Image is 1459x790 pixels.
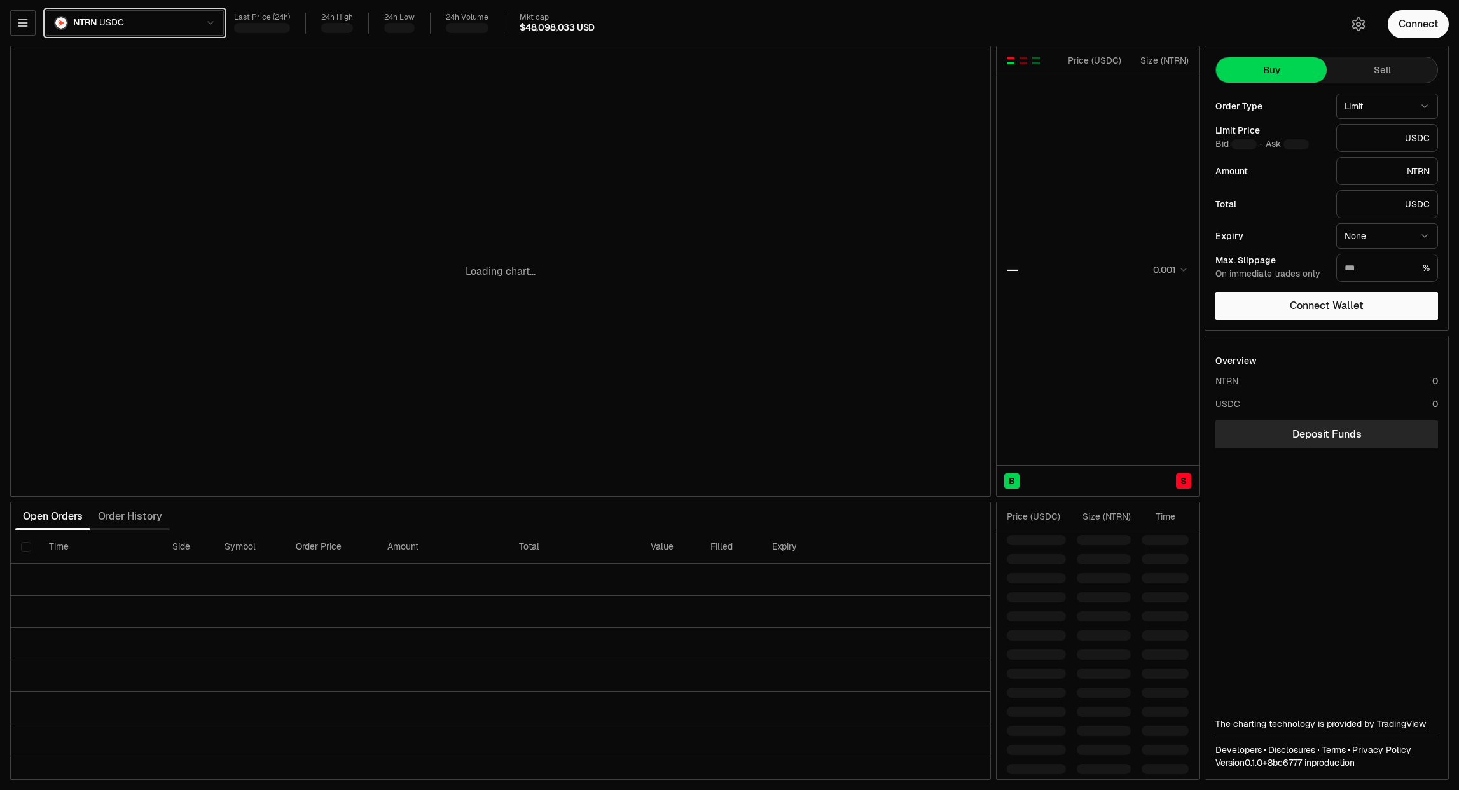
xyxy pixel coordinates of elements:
span: USDC [99,17,123,29]
button: Select all [21,542,31,552]
button: Buy [1216,57,1327,83]
div: % [1336,254,1438,282]
div: Last Price (24h) [234,13,290,22]
div: $48,098,033 USD [520,22,595,34]
div: Total [1215,200,1326,209]
div: The charting technology is provided by [1215,717,1438,730]
div: 24h Low [384,13,415,22]
span: S [1180,475,1187,487]
div: Size ( NTRN ) [1132,54,1189,67]
div: Max. Slippage [1215,256,1326,265]
div: Amount [1215,167,1326,176]
div: Order Type [1215,102,1326,111]
span: B [1009,475,1015,487]
button: Show Sell Orders Only [1018,55,1028,66]
a: Terms [1322,744,1346,756]
th: Total [509,530,640,564]
div: Mkt cap [520,13,595,22]
button: Sell [1327,57,1437,83]
div: On immediate trades only [1215,268,1326,280]
th: Amount [377,530,509,564]
th: Order Price [286,530,377,564]
div: 0 [1432,375,1438,387]
div: USDC [1215,398,1240,410]
div: Expiry [1215,232,1326,240]
div: USDC [1336,124,1438,152]
div: Price ( USDC ) [1007,510,1066,523]
span: Bid - [1215,139,1263,150]
button: Connect Wallet [1215,292,1438,320]
th: Symbol [214,530,286,564]
a: Developers [1215,744,1262,756]
th: Expiry [762,530,880,564]
button: Connect [1388,10,1449,38]
th: Value [640,530,700,564]
div: Limit Price [1215,126,1326,135]
a: Disclosures [1268,744,1315,756]
div: 24h Volume [446,13,488,22]
span: 8bc6777f99c98f22da44c5b371253655afb6b4da [1268,757,1302,768]
button: None [1336,223,1438,249]
a: Deposit Funds [1215,420,1438,448]
p: Loading chart... [466,264,536,279]
div: Price ( USDC ) [1065,54,1121,67]
button: Open Orders [15,504,90,529]
div: Time [1142,510,1175,523]
a: Privacy Policy [1352,744,1411,756]
a: TradingView [1377,718,1426,730]
span: Ask [1266,139,1309,150]
button: 0.001 [1149,262,1189,277]
th: Time [39,530,162,564]
div: 24h High [321,13,353,22]
button: Order History [90,504,170,529]
div: NTRN [1336,157,1438,185]
div: NTRN [1215,375,1238,387]
div: — [1007,261,1018,279]
button: Show Buy Orders Only [1031,55,1041,66]
div: Size ( NTRN ) [1077,510,1131,523]
div: Overview [1215,354,1257,367]
img: NTRN Logo [55,17,67,29]
div: 0 [1432,398,1438,410]
th: Filled [700,530,762,564]
div: USDC [1336,190,1438,218]
th: Side [162,530,215,564]
button: Limit [1336,94,1438,119]
button: Show Buy and Sell Orders [1006,55,1016,66]
span: NTRN [73,17,97,29]
div: Version 0.1.0 + in production [1215,756,1438,769]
